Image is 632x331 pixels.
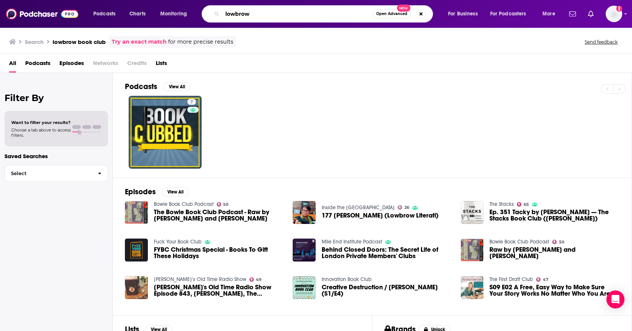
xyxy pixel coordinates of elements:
a: Charts [125,8,150,20]
img: Podchaser - Follow, Share and Rate Podcasts [6,7,78,21]
a: S09 E02 A Free, Easy Way to Make Sure Your Story Works No Matter Who You Are (and Why Plot Matters) [489,284,620,297]
a: Fuck Your Book Club [154,239,202,245]
button: Open AdvancedNew [373,9,411,18]
a: Show notifications dropdown [585,8,597,20]
a: 50 [217,202,229,207]
button: View All [163,82,190,91]
a: Creative Destruction / Joseph Schumpeter (S1/E4) [322,284,452,297]
a: 49 [249,277,262,282]
span: 26 [404,206,409,209]
button: open menu [155,8,197,20]
img: The Bowie Book Club Podcast - Raw by Art Speigelman and Francoise Mouly [125,201,148,224]
h2: Episodes [125,187,156,196]
a: PodcastsView All [125,82,190,91]
a: Brett’s Old Time Radio Show [154,276,246,283]
img: User Profile [606,6,622,22]
input: Search podcasts, credits, & more... [222,8,373,20]
span: More [542,9,555,19]
a: Inside the Desert Oasis Room [322,204,395,211]
span: Ep. 351 Tacky by [PERSON_NAME] — The Stacks Book Club ([PERSON_NAME]) [489,209,620,222]
button: open menu [443,8,487,20]
h2: Filter By [5,92,108,103]
a: Lists [156,57,167,73]
img: Ep. 351 Tacky by Rax King — The Stacks Book Club (Nora McInerny) [461,201,484,224]
span: Logged in as AtriaBooks [606,6,622,22]
a: Mile End Institute Podcast [322,239,382,245]
a: The Bowie Book Club Podcast - Raw by Art Speigelman and Francoise Mouly [154,209,284,222]
span: for more precise results [168,38,233,46]
a: The Stacks [489,201,514,207]
button: Select [5,165,108,182]
a: Podcasts [25,57,50,73]
img: S09 E02 A Free, Easy Way to Make Sure Your Story Works No Matter Who You Are (and Why Plot Matters) [461,276,484,299]
button: open menu [485,8,537,20]
button: open menu [537,8,565,20]
a: 177 Fritz Costa (Lowbrow Literati) [322,212,439,219]
span: 65 [524,203,529,206]
a: 47 [536,277,548,282]
span: Choose a tab above to access filters. [11,127,71,138]
span: New [397,5,410,12]
h3: lowbrow book club [53,38,106,45]
span: 47 [543,278,548,281]
a: Ep. 351 Tacky by Rax King — The Stacks Book Club (Nora McInerny) [489,209,620,222]
span: 177 [PERSON_NAME] (Lowbrow Literati) [322,212,439,219]
a: EpisodesView All [125,187,189,196]
img: Raw by Art Speigelman and Francoise Mouly [461,239,484,261]
img: Behind Closed Doors: The Secret Life of London Private Members' Clubs [293,239,316,261]
span: 50 [223,203,228,206]
p: Saved Searches [5,153,108,160]
span: 7 [190,98,193,106]
a: 50 [552,240,564,244]
span: Behind Closed Doors: The Secret Life of London Private Members' Clubs [322,246,452,259]
a: 65 [517,202,529,207]
a: Innovation Book Club [322,276,372,283]
a: Show notifications dropdown [566,8,579,20]
span: Want to filter your results? [11,120,71,125]
button: Send feedback [582,39,620,45]
a: The First Draft Club [489,276,533,283]
span: Creative Destruction / [PERSON_NAME] (S1/E4) [322,284,452,297]
a: All [9,57,16,73]
img: 177 Fritz Costa (Lowbrow Literati) [293,201,316,224]
span: [PERSON_NAME]'s Old Time Radio Show Episode 843, [PERSON_NAME], The Hangman and the Book [154,284,284,297]
a: FYBC Christmas Special - Books To Gift These Holidays [154,246,284,259]
button: open menu [88,8,125,20]
a: Raw by Art Speigelman and Francoise Mouly [489,246,620,259]
h2: Podcasts [125,82,157,91]
a: 7 [129,96,202,169]
div: Open Intercom Messenger [606,290,624,308]
a: Bowie Book Club Podcast [154,201,214,207]
span: Credits [127,57,147,73]
img: FYBC Christmas Special - Books To Gift These Holidays [125,239,148,261]
span: Select [5,171,92,176]
a: Brett's Old Time Radio Show Episode 843, Sherlock Holmes, The Hangman and the Book [154,284,284,297]
span: Open Advanced [376,12,407,16]
button: View All [162,187,189,196]
a: Episodes [59,57,84,73]
span: Podcasts [93,9,115,19]
img: Creative Destruction / Joseph Schumpeter (S1/E4) [293,276,316,299]
button: Show profile menu [606,6,622,22]
a: 7 [187,99,196,105]
span: For Podcasters [490,9,526,19]
span: 49 [256,278,261,281]
img: Brett's Old Time Radio Show Episode 843, Sherlock Holmes, The Hangman and the Book [125,276,148,299]
svg: Add a profile image [616,6,622,12]
div: Search podcasts, credits, & more... [209,5,440,23]
a: Bowie Book Club Podcast [489,239,549,245]
a: Try an exact match [112,38,167,46]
